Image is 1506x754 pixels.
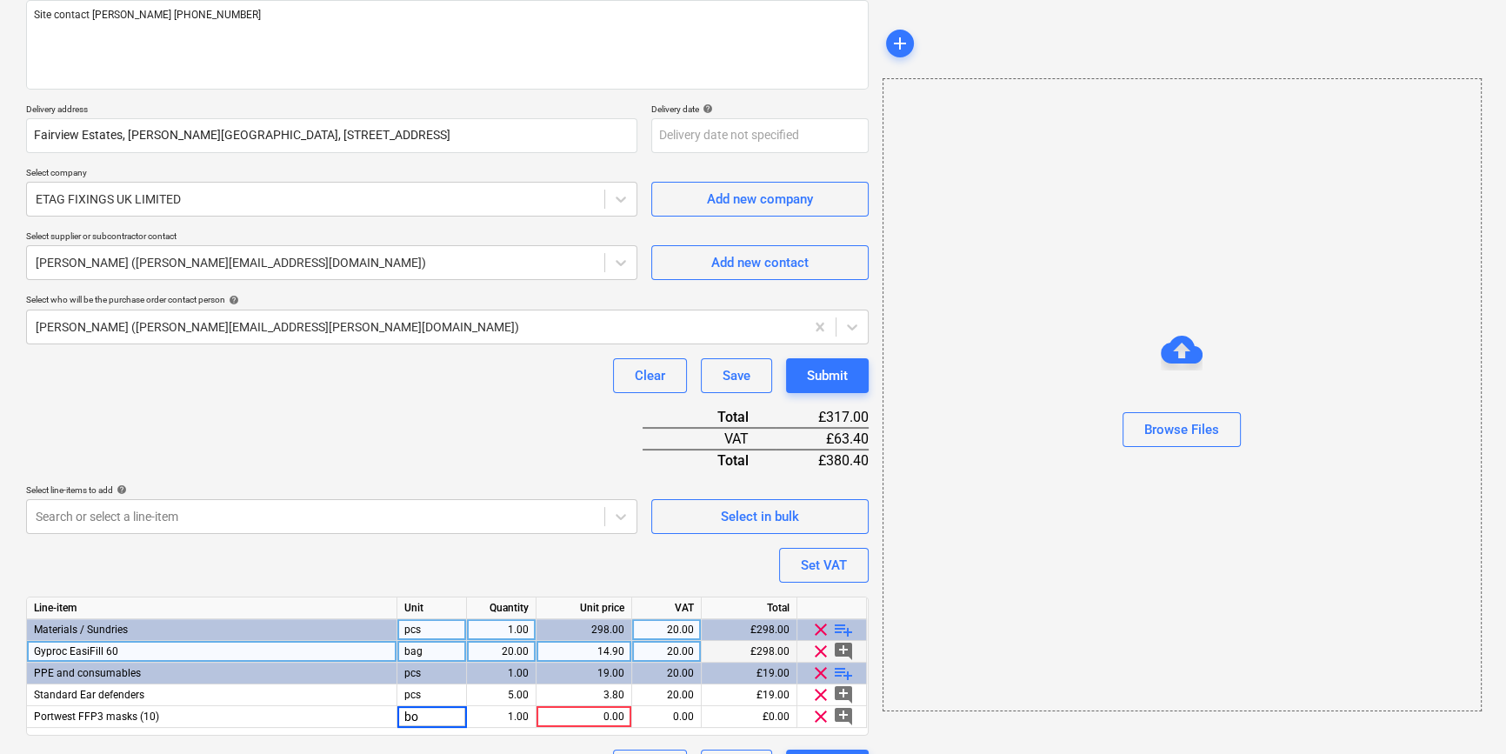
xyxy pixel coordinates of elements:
[702,684,797,706] div: £19.00
[833,641,854,662] span: add_comment
[776,407,868,428] div: £317.00
[1123,412,1241,447] button: Browse Files
[701,358,772,393] button: Save
[833,684,854,705] span: add_comment
[833,663,854,684] span: playlist_add
[810,619,831,640] span: clear
[543,684,624,706] div: 3.80
[34,624,128,636] span: Materials / Sundries
[632,597,702,619] div: VAT
[474,706,529,728] div: 1.00
[34,711,159,723] span: Portwest FFP3 masks (10)
[702,641,797,663] div: £298.00
[113,484,127,495] span: help
[776,450,868,470] div: £380.40
[651,118,869,153] input: Delivery date not specified
[651,245,869,280] button: Add new contact
[643,450,776,470] div: Total
[536,597,632,619] div: Unit price
[702,706,797,728] div: £0.00
[27,597,397,619] div: Line-item
[397,663,467,684] div: pcs
[810,706,831,727] span: clear
[883,78,1482,711] div: Browse Files
[699,103,713,114] span: help
[34,667,141,679] span: PPE and consumables
[397,641,467,663] div: bag
[34,689,144,701] span: Standard Ear defenders
[397,597,467,619] div: Unit
[397,619,467,641] div: pcs
[721,505,799,528] div: Select in bulk
[651,182,869,217] button: Add new company
[26,167,637,182] p: Select company
[26,103,637,118] p: Delivery address
[702,619,797,641] div: £298.00
[779,548,869,583] button: Set VAT
[833,706,854,727] span: add_comment
[651,103,869,115] div: Delivery date
[639,706,694,728] div: 0.00
[1419,671,1506,754] iframe: Chat Widget
[639,619,694,641] div: 20.00
[225,295,239,305] span: help
[543,663,624,684] div: 19.00
[786,358,869,393] button: Submit
[1144,418,1219,441] div: Browse Files
[776,428,868,450] div: £63.40
[26,230,637,245] p: Select supplier or subcontractor contact
[643,428,776,450] div: VAT
[474,619,529,641] div: 1.00
[613,358,687,393] button: Clear
[26,484,637,496] div: Select line-items to add
[543,706,624,728] div: 0.00
[810,684,831,705] span: clear
[26,118,637,153] input: Delivery address
[643,407,776,428] div: Total
[474,684,529,706] div: 5.00
[810,663,831,684] span: clear
[467,597,536,619] div: Quantity
[890,33,910,54] span: add
[711,251,809,274] div: Add new contact
[635,364,665,387] div: Clear
[801,554,847,577] div: Set VAT
[807,364,848,387] div: Submit
[702,597,797,619] div: Total
[639,641,694,663] div: 20.00
[833,619,854,640] span: playlist_add
[810,641,831,662] span: clear
[707,188,813,210] div: Add new company
[543,619,624,641] div: 298.00
[723,364,750,387] div: Save
[397,684,467,706] div: pcs
[702,663,797,684] div: £19.00
[474,663,529,684] div: 1.00
[639,684,694,706] div: 20.00
[651,499,869,534] button: Select in bulk
[34,645,118,657] span: Gyproc EasiFill 60
[639,663,694,684] div: 20.00
[543,641,624,663] div: 14.90
[474,641,529,663] div: 20.00
[26,294,869,305] div: Select who will be the purchase order contact person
